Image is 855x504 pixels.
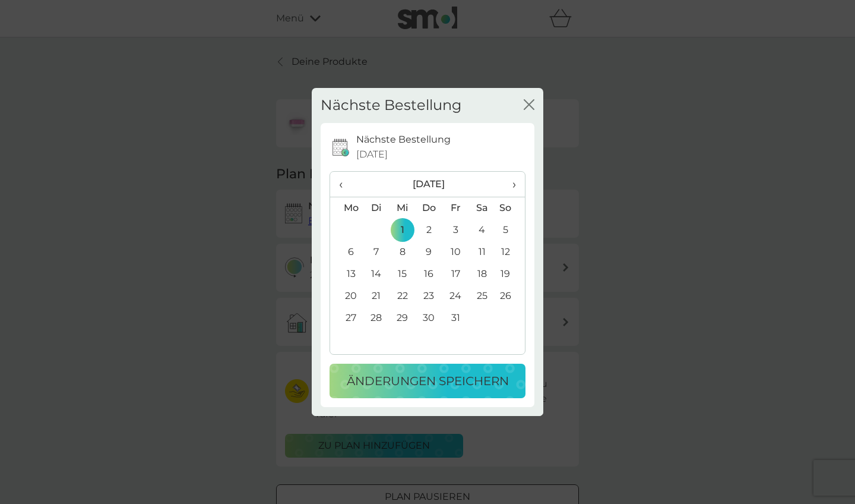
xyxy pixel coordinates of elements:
td: 29 [389,307,416,329]
td: 30 [416,307,442,329]
th: [DATE] [363,172,495,197]
td: 2 [416,219,442,241]
td: 3 [442,219,469,241]
td: 23 [416,285,442,307]
td: 10 [442,241,469,263]
td: 25 [468,285,495,307]
td: 5 [495,219,525,241]
td: 27 [330,307,363,329]
th: Do [416,197,442,219]
th: Fr [442,197,469,219]
td: 16 [416,263,442,285]
td: 22 [389,285,416,307]
p: Nächste Bestellung [356,132,451,147]
td: 21 [363,285,389,307]
span: ‹ [339,172,354,197]
td: 20 [330,285,363,307]
h2: Nächste Bestellung [321,97,461,114]
span: › [504,172,516,197]
td: 13 [330,263,363,285]
td: 12 [495,241,525,263]
td: 15 [389,263,416,285]
td: 31 [442,307,469,329]
span: [DATE] [356,147,388,162]
td: 4 [468,219,495,241]
td: 26 [495,285,525,307]
td: 11 [468,241,495,263]
th: Sa [468,197,495,219]
td: 28 [363,307,389,329]
td: 17 [442,263,469,285]
td: 24 [442,285,469,307]
th: Mo [330,197,363,219]
td: 8 [389,241,416,263]
td: 14 [363,263,389,285]
th: Di [363,197,389,219]
th: So [495,197,525,219]
button: Schließen [524,99,534,112]
td: 1 [389,219,416,241]
th: Mi [389,197,416,219]
td: 7 [363,241,389,263]
button: Änderungen speichern [330,364,525,398]
td: 9 [416,241,442,263]
td: 18 [468,263,495,285]
p: Änderungen speichern [347,371,509,390]
td: 19 [495,263,525,285]
td: 6 [330,241,363,263]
